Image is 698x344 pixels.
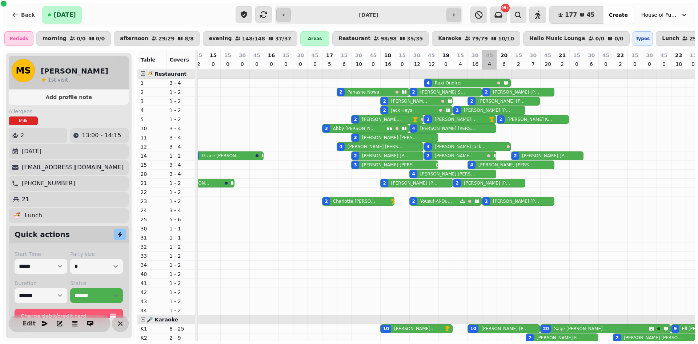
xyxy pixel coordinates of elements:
[70,250,123,258] label: Party size
[169,307,193,314] p: 1 - 2
[426,80,429,86] div: 4
[362,162,418,168] p: [PERSON_NAME] [PERSON_NAME]
[501,52,508,59] p: 20
[412,126,415,131] div: 4
[169,270,193,278] p: 1 - 2
[478,98,526,104] p: [PERSON_NAME] [PERSON_NAME]
[140,143,164,150] p: 12
[339,144,342,150] div: 4
[588,52,595,59] p: 30
[332,31,429,46] button: Restaurant98/9835/35
[210,60,216,68] p: 0
[140,234,164,241] p: 31
[554,326,603,332] p: Sage [PERSON_NAME]
[624,335,684,341] p: [PERSON_NAME] [PERSON_NAME]
[370,52,377,59] p: 45
[140,298,164,305] p: 43
[48,77,51,83] span: 1
[690,60,696,68] p: 0
[140,189,164,196] p: 22
[464,180,511,186] p: [PERSON_NAME] [PERSON_NAME]
[662,36,679,41] p: Lunch
[383,326,389,332] div: 10
[297,52,304,59] p: 30
[426,144,429,150] div: 4
[169,216,193,223] p: 5 - 6
[96,36,105,41] p: 0 / 0
[195,52,202,59] p: 45
[12,92,126,102] button: Add profile note
[472,60,478,68] p: 16
[443,60,449,68] p: 0
[326,60,332,68] p: 5
[140,161,164,169] p: 15
[435,80,462,86] p: Ruxi Onofrei
[169,298,193,305] p: 1 - 2
[470,326,476,332] div: 10
[120,36,148,41] p: afternoon
[690,52,697,59] p: 15
[341,52,348,59] p: 15
[354,153,357,159] div: 2
[646,52,653,59] p: 30
[493,89,540,95] p: [PERSON_NAME] [PERSON_NAME]
[529,36,585,41] p: Hello Music Lounge
[595,36,605,41] p: 0 / 0
[25,211,42,220] p: Lunch
[140,270,164,278] p: 40
[147,71,186,77] span: 🍜 Restaurant
[140,107,164,114] p: 4
[196,60,201,68] p: 2
[22,147,41,156] p: [DATE]
[169,143,193,150] p: 3 - 4
[354,135,357,141] div: 3
[275,36,291,41] p: 37 / 37
[399,52,406,59] p: 15
[36,31,111,46] button: morning0/00/0
[140,116,164,123] p: 5
[253,52,260,59] p: 45
[41,66,108,76] h2: [PERSON_NAME]
[169,88,193,96] p: 1 - 2
[15,229,70,240] h2: Quick actions
[169,198,193,205] p: 1 - 2
[617,60,623,68] p: 2
[486,60,492,68] p: 4
[407,36,423,41] p: 35 / 35
[239,60,245,68] p: 0
[312,52,318,59] p: 45
[528,335,531,341] div: 7
[362,153,409,159] p: [PERSON_NAME] [PERSON_NAME]
[391,107,412,113] p: Jack Heys
[169,189,193,196] p: 1 - 2
[9,108,129,115] label: Allergens
[472,52,478,59] p: 30
[169,116,193,123] p: 1 - 2
[114,31,200,46] button: afternoon29/298/8
[169,134,193,141] p: 3 - 4
[169,107,193,114] p: 1 - 2
[530,52,537,59] p: 30
[325,126,328,131] div: 3
[637,8,692,21] button: House of Fu Leeds
[169,79,193,87] p: 3 - 4
[333,198,378,204] p: Charlotte [PERSON_NAME]
[381,36,397,41] p: 98 / 98
[15,309,123,323] button: Charge debit/credit card
[414,60,420,68] p: 12
[515,52,522,59] p: 15
[356,60,361,68] p: 10
[348,89,380,95] p: Panashe Nowa
[140,198,164,205] p: 23
[383,107,386,113] div: 2
[140,334,164,341] p: K2
[169,261,193,269] p: 1 - 2
[209,36,232,41] p: evening
[203,31,298,46] button: evening148/14837/37
[472,36,488,41] p: 79 / 79
[617,52,624,59] p: 22
[22,163,124,172] p: [EMAIL_ADDRESS][DOMAIN_NAME]
[383,98,386,104] div: 2
[43,36,67,41] p: morning
[140,289,164,296] p: 42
